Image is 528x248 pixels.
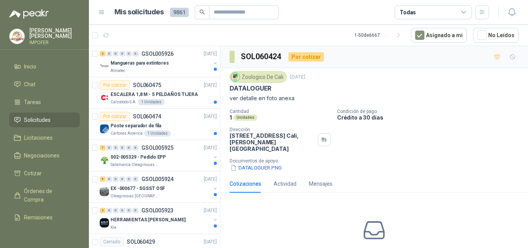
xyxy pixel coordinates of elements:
[111,68,125,74] p: Almatec
[133,82,161,88] p: SOL060475
[24,169,42,178] span: Cotizar
[230,127,315,132] p: Dirección
[9,59,80,74] a: Inicio
[111,162,159,168] p: Salamanca Oleaginosas SAS
[100,143,218,168] a: 7 0 0 0 0 0 GSOL005925[DATE] Company Logo002-005329 - Pedido EPPSalamanca Oleaginosas SAS
[24,151,60,160] span: Negociaciones
[204,113,217,120] p: [DATE]
[138,99,165,105] div: 1 Unidades
[127,239,155,245] p: SOL060429
[133,114,161,119] p: SOL060474
[126,51,132,56] div: 0
[113,176,119,182] div: 0
[230,109,331,114] p: Cantidad
[231,73,240,81] img: Company Logo
[89,77,220,109] a: Por cotizarSOL060475[DATE] Company LogoESCALERA 1,8 M - 5 PELDAÑOS TIJERACalzatodo S.A.1 Unidades
[24,213,53,222] span: Remisiones
[119,176,125,182] div: 0
[111,216,186,224] p: HERRAMIENTAS [PERSON_NAME]
[100,124,109,133] img: Company Logo
[29,40,80,45] p: IMPOFER
[230,84,271,92] p: DATALOGUER
[9,77,80,92] a: Chat
[111,130,143,137] p: Cartones America
[100,208,106,213] div: 2
[100,145,106,151] div: 7
[111,91,198,98] p: ESCALERA 1,8 M - 5 PELDAÑOS TIJERA
[9,210,80,225] a: Remisiones
[119,145,125,151] div: 0
[126,176,132,182] div: 0
[411,28,467,43] button: Asignado a mi
[100,93,109,102] img: Company Logo
[24,133,53,142] span: Licitaciones
[230,114,232,121] p: 1
[230,164,283,172] button: DATALOGUER.PNG
[111,60,169,67] p: Mangueras para extintores
[141,145,174,151] p: GSOL005925
[100,218,109,227] img: Company Logo
[24,80,36,89] span: Chat
[144,130,171,137] div: 1 Unidades
[111,224,116,231] p: Kia
[204,176,217,183] p: [DATE]
[100,174,218,199] a: 5 0 0 0 0 0 GSOL005924[DATE] Company LogoEX -000677 - SGSST OSFOleaginosas [GEOGRAPHIC_DATA][PERS...
[29,28,80,39] p: [PERSON_NAME] [PERSON_NAME]
[230,71,287,83] div: Zoologico De Cali
[113,208,119,213] div: 0
[100,176,106,182] div: 5
[199,9,205,15] span: search
[100,112,130,121] div: Por cotizar
[89,109,220,140] a: Por cotizarSOL060474[DATE] Company LogoPoste separador de filaCartones America1 Unidades
[141,176,174,182] p: GSOL005924
[126,145,132,151] div: 0
[241,51,282,63] h3: SOL060424
[230,94,519,103] p: ver detalle en foto anexa
[230,158,525,164] p: Documentos de apoyo
[233,115,257,121] div: Unidades
[337,114,525,121] p: Crédito a 30 días
[9,148,80,163] a: Negociaciones
[230,180,261,188] div: Cotizaciones
[106,51,112,56] div: 0
[473,28,519,43] button: No Leídos
[133,176,138,182] div: 0
[100,80,130,90] div: Por cotizar
[100,187,109,196] img: Company Logo
[204,207,217,214] p: [DATE]
[9,95,80,109] a: Tareas
[100,237,124,246] div: Cerrado
[9,9,49,19] img: Logo peakr
[119,51,125,56] div: 0
[204,238,217,246] p: [DATE]
[274,180,296,188] div: Actividad
[10,29,24,44] img: Company Logo
[309,180,332,188] div: Mensajes
[141,51,174,56] p: GSOL005926
[113,145,119,151] div: 0
[111,185,165,192] p: EX -000677 - SGSST OSF
[126,208,132,213] div: 0
[133,145,138,151] div: 0
[111,122,161,130] p: Poste separador de fila
[100,51,106,56] div: 2
[204,144,217,152] p: [DATE]
[141,208,174,213] p: GSOL005923
[9,130,80,145] a: Licitaciones
[111,154,166,161] p: 002-005329 - Pedido EPP
[106,145,112,151] div: 0
[24,116,51,124] span: Solicitudes
[100,156,109,165] img: Company Logo
[100,206,218,231] a: 2 0 0 0 0 0 GSOL005923[DATE] Company LogoHERRAMIENTAS [PERSON_NAME]Kia
[111,193,159,199] p: Oleaginosas [GEOGRAPHIC_DATA][PERSON_NAME]
[9,113,80,127] a: Solicitudes
[106,208,112,213] div: 0
[290,74,305,81] p: [DATE]
[24,187,72,204] span: Órdenes de Compra
[114,7,164,18] h1: Mis solicitudes
[9,184,80,207] a: Órdenes de Compra
[354,29,405,41] div: 1 - 50 de 6667
[204,50,217,58] p: [DATE]
[111,99,136,105] p: Calzatodo S.A.
[100,62,109,71] img: Company Logo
